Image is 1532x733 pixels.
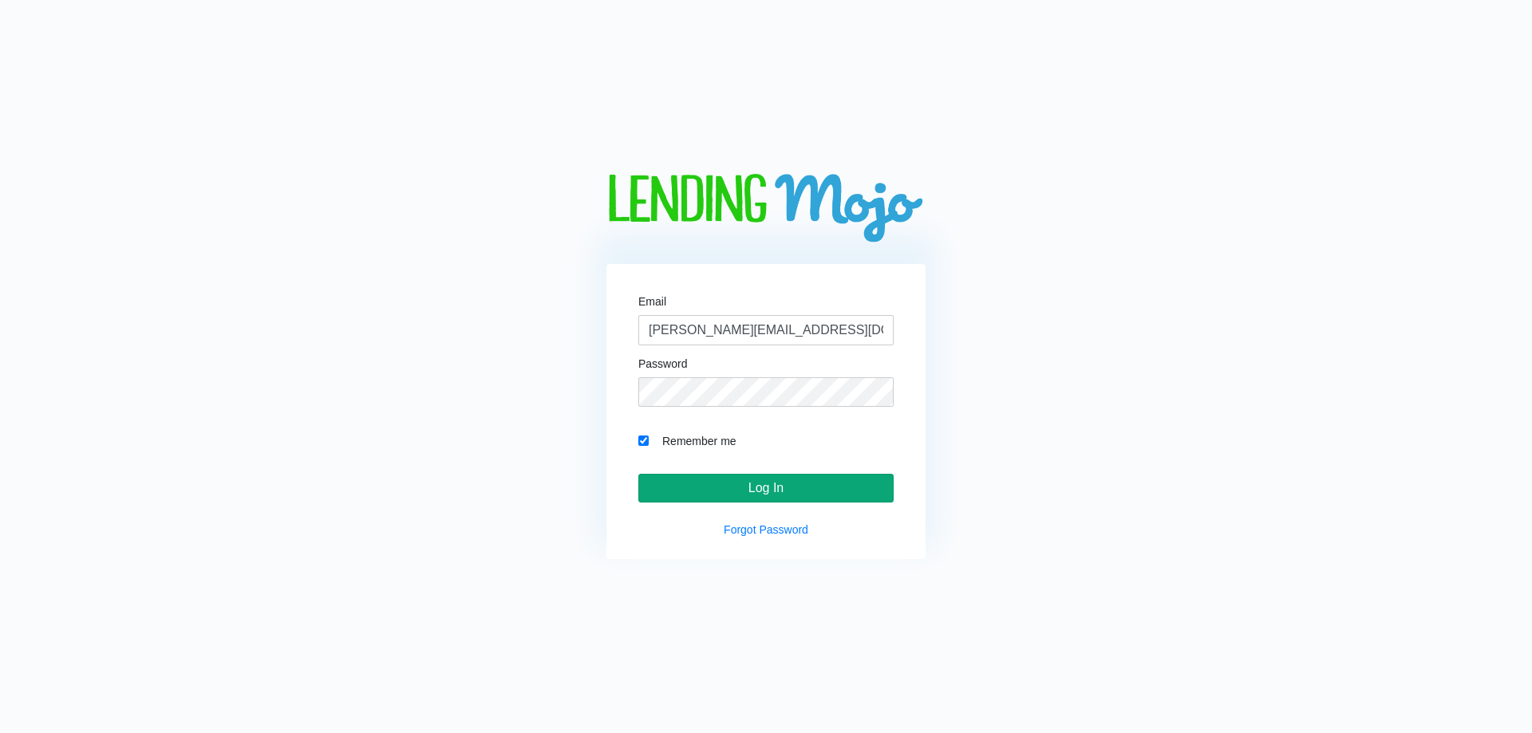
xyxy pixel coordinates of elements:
[606,174,926,245] img: logo-big.png
[638,358,687,369] label: Password
[638,474,894,502] input: Log In
[638,296,666,307] label: Email
[654,432,894,450] label: Remember me
[724,523,808,536] a: Forgot Password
